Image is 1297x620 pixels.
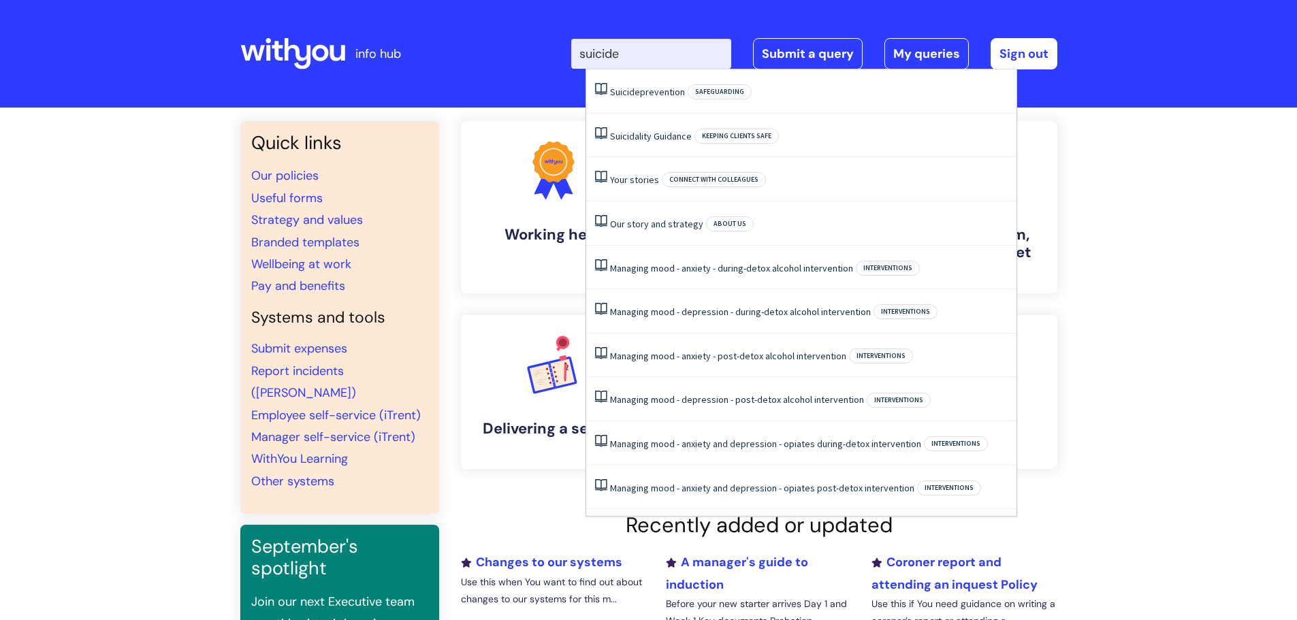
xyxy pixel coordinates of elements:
[461,315,646,469] a: Delivering a service
[610,262,853,274] a: Managing mood - anxiety - during-detox alcohol intervention
[571,38,1057,69] div: | -
[571,39,731,69] input: Search
[251,132,428,154] h3: Quick links
[251,190,323,206] a: Useful forms
[251,234,359,250] a: Branded templates
[461,512,1057,538] h2: Recently added or updated
[694,129,779,144] span: Keeping clients safe
[610,393,864,406] a: Managing mood - depression - post-detox alcohol intervention
[251,407,421,423] a: Employee self-service (iTrent)
[251,308,428,327] h4: Systems and tools
[251,536,428,580] h3: September's spotlight
[251,451,348,467] a: WithYou Learning
[610,174,659,186] a: Your stories
[688,84,752,99] span: Safeguarding
[461,121,646,293] a: Working here
[461,574,646,608] p: Use this when You want to find out about changes to our systems for this m...
[610,130,692,142] a: Suicidality Guidance
[874,304,938,319] span: Interventions
[867,393,931,408] span: Interventions
[251,212,363,228] a: Strategy and values
[251,256,351,272] a: Wellbeing at work
[251,278,345,294] a: Pay and benefits
[251,473,334,489] a: Other systems
[251,340,347,357] a: Submit expenses
[666,554,808,592] a: A manager's guide to induction
[610,482,914,494] a: Managing mood - anxiety and depression - opiates post-detox intervention
[461,554,622,570] a: Changes to our systems
[856,261,920,276] span: Interventions
[884,38,969,69] a: My queries
[610,350,846,362] a: Managing mood - anxiety - post-detox alcohol intervention
[706,216,754,231] span: About Us
[871,554,1038,592] a: Coroner report and attending an inquest Policy
[472,226,635,244] h4: Working here
[355,43,401,65] p: info hub
[251,167,319,184] a: Our policies
[753,38,863,69] a: Submit a query
[610,86,640,98] span: Suicide
[662,172,766,187] span: Connect with colleagues
[610,438,921,450] a: Managing mood - anxiety and depression - opiates during-detox intervention
[251,429,415,445] a: Manager self-service (iTrent)
[251,363,356,401] a: Report incidents ([PERSON_NAME])
[610,306,871,318] a: Managing mood - depression - during-detox alcohol intervention
[991,38,1057,69] a: Sign out
[610,218,703,230] a: Our story and strategy
[849,348,913,363] span: Interventions
[917,480,981,495] span: Interventions
[924,436,988,451] span: Interventions
[610,86,685,98] a: Suicideprevention
[472,420,635,438] h4: Delivering a service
